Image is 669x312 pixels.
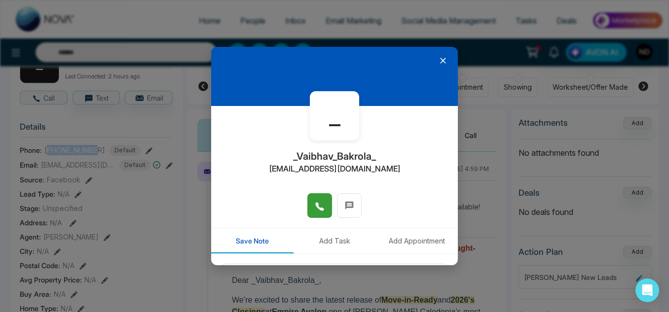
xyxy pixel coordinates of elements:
button: Add Appointment [375,228,458,253]
h2: _Vaibhav_Bakrola_ [293,150,376,162]
span: _ [329,97,340,134]
button: Add Task [294,228,376,253]
button: Save Note [211,228,294,253]
h2: [EMAIL_ADDRESS][DOMAIN_NAME] [269,164,401,173]
div: Open Intercom Messenger [635,278,659,302]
